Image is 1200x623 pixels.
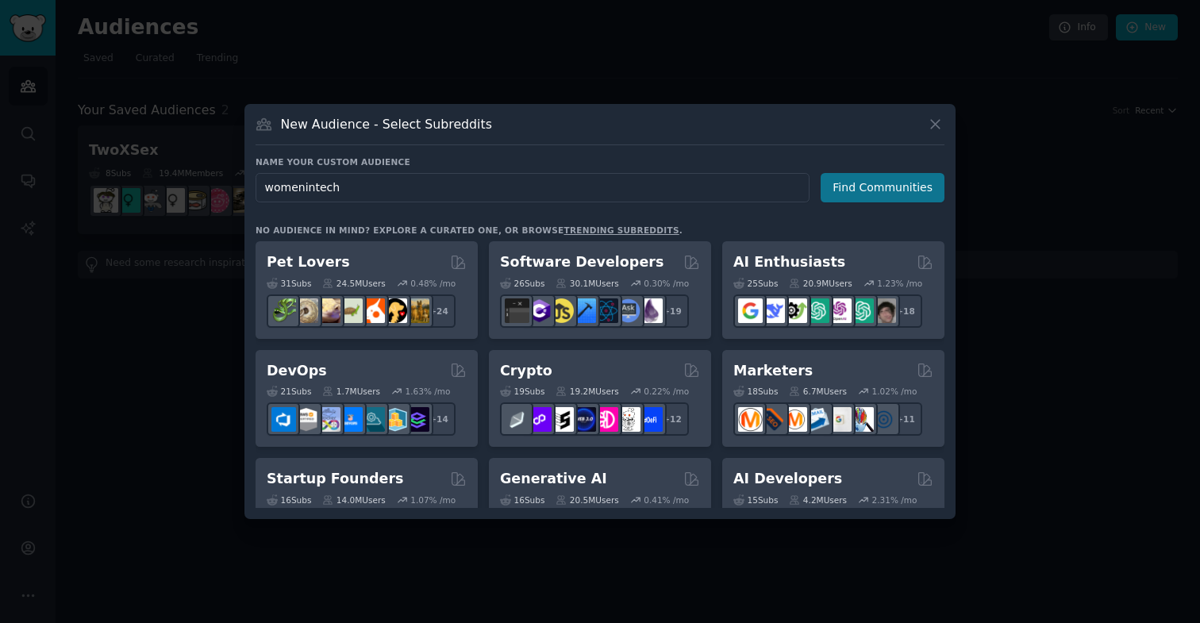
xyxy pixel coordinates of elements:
h2: Marketers [733,361,813,381]
img: web3 [571,407,596,432]
img: leopardgeckos [316,298,340,323]
div: + 11 [889,402,922,436]
img: 0xPolygon [527,407,552,432]
div: + 24 [422,294,456,328]
div: 16 Sub s [267,494,311,506]
img: software [505,298,529,323]
img: GoogleGeminiAI [738,298,763,323]
img: ethstaker [549,407,574,432]
img: content_marketing [738,407,763,432]
div: 21 Sub s [267,386,311,397]
div: + 18 [889,294,922,328]
div: 1.23 % /mo [877,278,922,289]
div: 1.7M Users [322,386,380,397]
img: OpenAIDev [827,298,852,323]
img: csharp [527,298,552,323]
div: 24.5M Users [322,278,385,289]
img: CryptoNews [616,407,640,432]
h3: Name your custom audience [256,156,944,167]
div: 15 Sub s [733,494,778,506]
div: + 19 [656,294,689,328]
img: learnjavascript [549,298,574,323]
img: reactnative [594,298,618,323]
img: elixir [638,298,663,323]
div: 14.0M Users [322,494,385,506]
a: trending subreddits [563,225,679,235]
img: AItoolsCatalog [783,298,807,323]
img: MarketingResearch [849,407,874,432]
div: 16 Sub s [500,494,544,506]
div: 4.2M Users [789,494,847,506]
h2: AI Enthusiasts [733,252,845,272]
div: 26 Sub s [500,278,544,289]
h2: Crypto [500,361,552,381]
img: defiblockchain [594,407,618,432]
div: 20.5M Users [556,494,618,506]
img: turtle [338,298,363,323]
img: googleads [827,407,852,432]
img: aws_cdk [383,407,407,432]
div: 30.1M Users [556,278,618,289]
div: 6.7M Users [789,386,847,397]
img: OnlineMarketing [871,407,896,432]
img: chatgpt_promptDesign [805,298,829,323]
img: AWS_Certified_Experts [294,407,318,432]
h2: Startup Founders [267,469,403,489]
div: 1.63 % /mo [406,386,451,397]
div: 0.41 % /mo [644,494,689,506]
div: 0.30 % /mo [644,278,689,289]
img: AskMarketing [783,407,807,432]
div: 20.9M Users [789,278,852,289]
h2: Software Developers [500,252,663,272]
h2: DevOps [267,361,327,381]
img: ethfinance [505,407,529,432]
img: chatgpt_prompts_ [849,298,874,323]
img: herpetology [271,298,296,323]
img: bigseo [760,407,785,432]
h2: AI Developers [733,469,842,489]
div: 1.02 % /mo [872,386,917,397]
div: 19 Sub s [500,386,544,397]
button: Find Communities [821,173,944,202]
img: defi_ [638,407,663,432]
div: 2.31 % /mo [872,494,917,506]
img: Docker_DevOps [316,407,340,432]
div: 0.22 % /mo [644,386,689,397]
img: DeepSeek [760,298,785,323]
img: iOSProgramming [571,298,596,323]
img: PlatformEngineers [405,407,429,432]
div: 0.48 % /mo [410,278,456,289]
img: ballpython [294,298,318,323]
div: 1.07 % /mo [410,494,456,506]
input: Pick a short name, like "Digital Marketers" or "Movie-Goers" [256,173,810,202]
img: AskComputerScience [616,298,640,323]
h2: Pet Lovers [267,252,350,272]
div: 18 Sub s [733,386,778,397]
div: 19.2M Users [556,386,618,397]
div: 25 Sub s [733,278,778,289]
img: PetAdvice [383,298,407,323]
img: Emailmarketing [805,407,829,432]
div: 31 Sub s [267,278,311,289]
img: cockatiel [360,298,385,323]
h3: New Audience - Select Subreddits [281,116,492,133]
div: No audience in mind? Explore a curated one, or browse . [256,225,683,236]
div: + 14 [422,402,456,436]
img: platformengineering [360,407,385,432]
img: azuredevops [271,407,296,432]
img: dogbreed [405,298,429,323]
h2: Generative AI [500,469,607,489]
img: ArtificalIntelligence [871,298,896,323]
div: + 12 [656,402,689,436]
img: DevOpsLinks [338,407,363,432]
